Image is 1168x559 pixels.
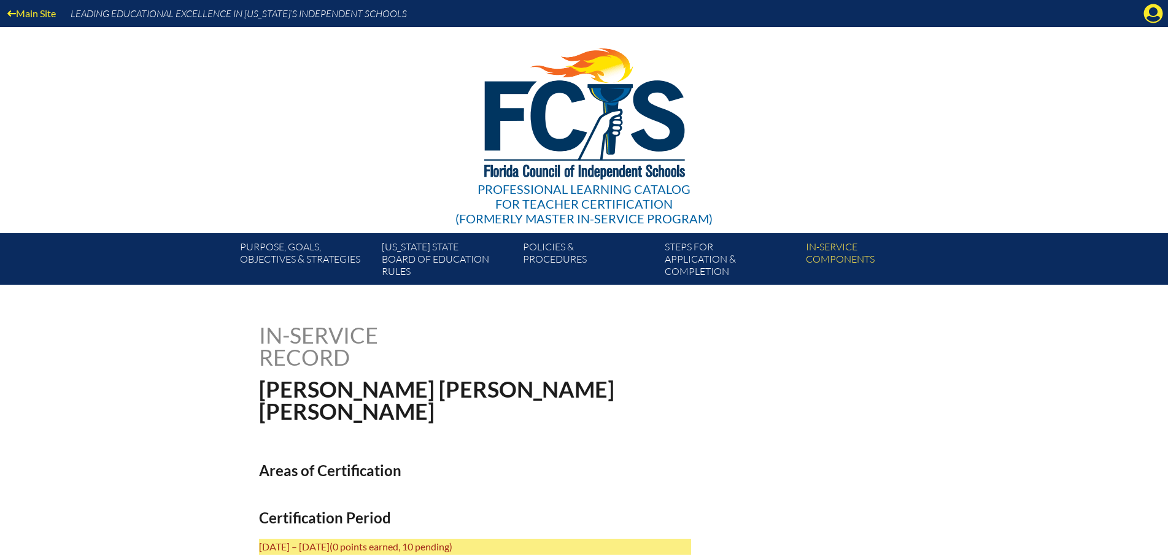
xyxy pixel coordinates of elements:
[455,182,713,226] div: Professional Learning Catalog (formerly Master In-service Program)
[259,378,662,422] h1: [PERSON_NAME] [PERSON_NAME] [PERSON_NAME]
[259,539,691,555] p: [DATE] – [DATE]
[235,238,376,285] a: Purpose, goals,objectives & strategies
[451,25,717,228] a: Professional Learning Catalog for Teacher Certification(formerly Master In-service Program)
[259,509,691,526] h2: Certification Period
[801,238,942,285] a: In-servicecomponents
[259,461,691,479] h2: Areas of Certification
[495,196,673,211] span: for Teacher Certification
[1143,4,1163,23] svg: Manage account
[660,238,801,285] a: Steps forapplication & completion
[259,324,506,368] h1: In-service record
[330,541,452,552] span: (0 points earned, 10 pending)
[2,5,61,21] a: Main Site
[518,238,659,285] a: Policies &Procedures
[377,238,518,285] a: [US_STATE] StateBoard of Education rules
[457,27,711,195] img: FCISlogo221.eps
